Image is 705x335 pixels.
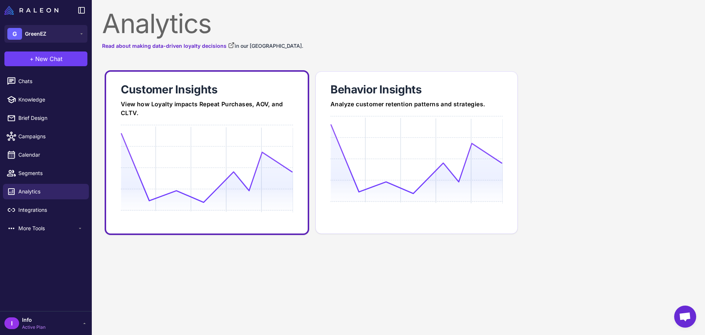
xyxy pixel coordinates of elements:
div: G [7,28,22,40]
span: Campaigns [18,132,83,140]
span: Active Plan [22,324,46,331]
div: View how Loyalty impacts Repeat Purchases, AOV, and CLTV. [121,100,293,117]
a: Campaigns [3,129,89,144]
span: + [30,54,34,63]
a: Knowledge [3,92,89,107]
div: Customer Insights [121,82,293,97]
a: Calendar [3,147,89,163]
a: Integrations [3,202,89,218]
span: GreenEZ [25,30,46,38]
a: Customer InsightsView how Loyalty impacts Repeat Purchases, AOV, and CLTV. [105,70,309,235]
a: Chats [3,74,89,89]
button: +New Chat [4,51,87,66]
a: Brief Design [3,110,89,126]
span: in our [GEOGRAPHIC_DATA]. [235,43,303,49]
div: I [4,317,19,329]
a: Read about making data-driven loyalty decisions [102,42,235,50]
span: More Tools [18,224,77,232]
a: Raleon Logo [4,6,61,15]
div: Analyze customer retention patterns and strategies. [330,100,503,108]
img: Raleon Logo [4,6,58,15]
button: GGreenEZ [4,25,87,43]
a: Analytics [3,184,89,199]
span: New Chat [35,54,62,63]
span: Chats [18,77,83,85]
span: Segments [18,169,83,177]
a: Behavior InsightsAnalyze customer retention patterns and strategies. [315,71,518,234]
span: Calendar [18,151,83,159]
span: Analytics [18,188,83,196]
a: Open chat [674,306,696,328]
div: Behavior Insights [330,82,503,97]
span: Integrations [18,206,83,214]
span: Brief Design [18,114,83,122]
a: Segments [3,165,89,181]
span: Info [22,316,46,324]
span: Knowledge [18,96,83,104]
div: Analytics [102,10,695,37]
